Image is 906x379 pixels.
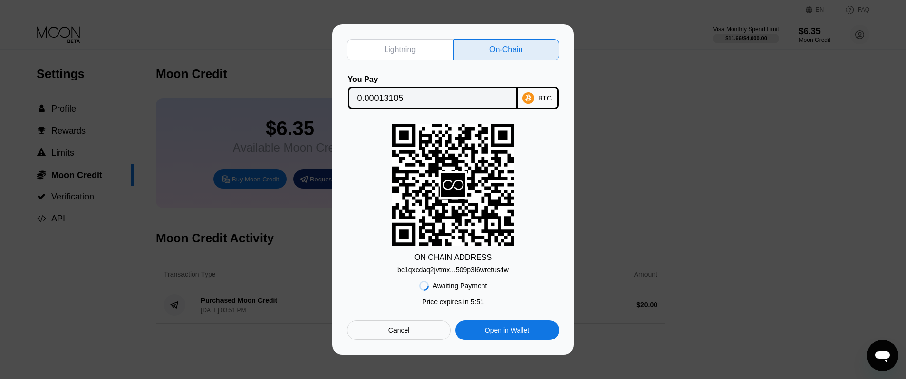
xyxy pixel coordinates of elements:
span: 5 : 51 [471,298,484,306]
div: You Pay [348,75,518,84]
div: ON CHAIN ADDRESS [414,253,492,262]
div: Price expires in [422,298,484,306]
div: Cancel [388,326,410,335]
div: Lightning [347,39,453,60]
div: Open in Wallet [455,320,559,340]
div: bc1qxcdaq2jvtmx...509p3l6wretus4w [397,266,509,274]
div: BTC [538,94,552,102]
div: On-Chain [489,45,522,55]
div: Awaiting Payment [433,282,487,290]
iframe: Button to launch messaging window [867,340,898,371]
div: Lightning [384,45,416,55]
div: Cancel [347,320,451,340]
div: You PayBTC [347,75,559,109]
div: bc1qxcdaq2jvtmx...509p3l6wretus4w [397,262,509,274]
div: On-Chain [453,39,559,60]
div: Open in Wallet [485,326,529,335]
